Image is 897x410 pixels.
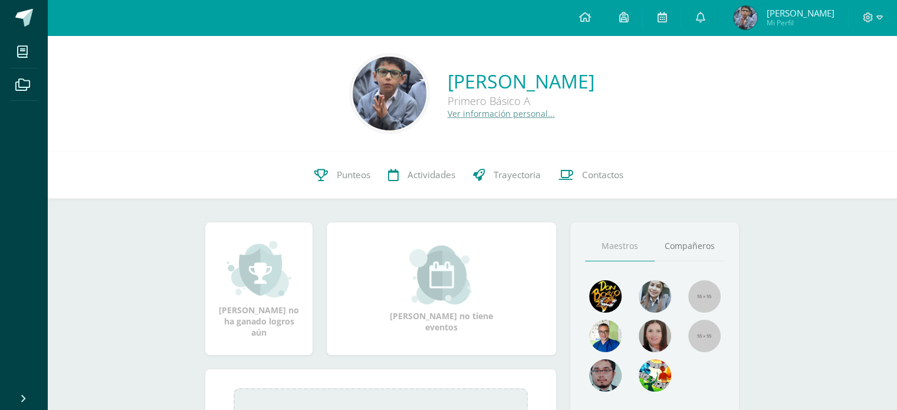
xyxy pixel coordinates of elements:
span: Trayectoria [494,169,541,181]
div: [PERSON_NAME] no ha ganado logros aún [217,240,301,338]
a: Ver información personal... [448,108,555,119]
img: 45bd7986b8947ad7e5894cbc9b781108.png [639,280,671,313]
img: event_small.png [409,245,474,304]
img: 67c3d6f6ad1c930a517675cdc903f95f.png [639,320,671,352]
img: 34ae280db9e2785e3b101873a78bf9a1.png [734,6,757,29]
a: [PERSON_NAME] [448,68,594,94]
a: Contactos [550,152,632,199]
img: 55x55 [688,320,721,352]
span: Actividades [408,169,455,181]
a: Compañeros [655,231,724,261]
span: Contactos [582,169,623,181]
a: Actividades [379,152,464,199]
span: Mi Perfil [766,18,834,28]
div: [PERSON_NAME] no tiene eventos [383,245,501,333]
div: Primero Básico A [448,94,594,108]
img: 4394ec8c4b96fa8c4220402388addb4b.png [353,57,426,130]
a: Trayectoria [464,152,550,199]
img: 10741f48bcca31577cbcd80b61dad2f3.png [589,320,622,352]
span: Punteos [337,169,370,181]
img: achievement_small.png [227,240,291,299]
img: 29fc2a48271e3f3676cb2cb292ff2552.png [589,280,622,313]
img: d0e54f245e8330cebada5b5b95708334.png [589,359,622,392]
img: a43eca2235894a1cc1b3d6ce2f11d98a.png [639,359,671,392]
a: Maestros [585,231,655,261]
a: Punteos [305,152,379,199]
span: [PERSON_NAME] [766,7,834,19]
img: 55x55 [688,280,721,313]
